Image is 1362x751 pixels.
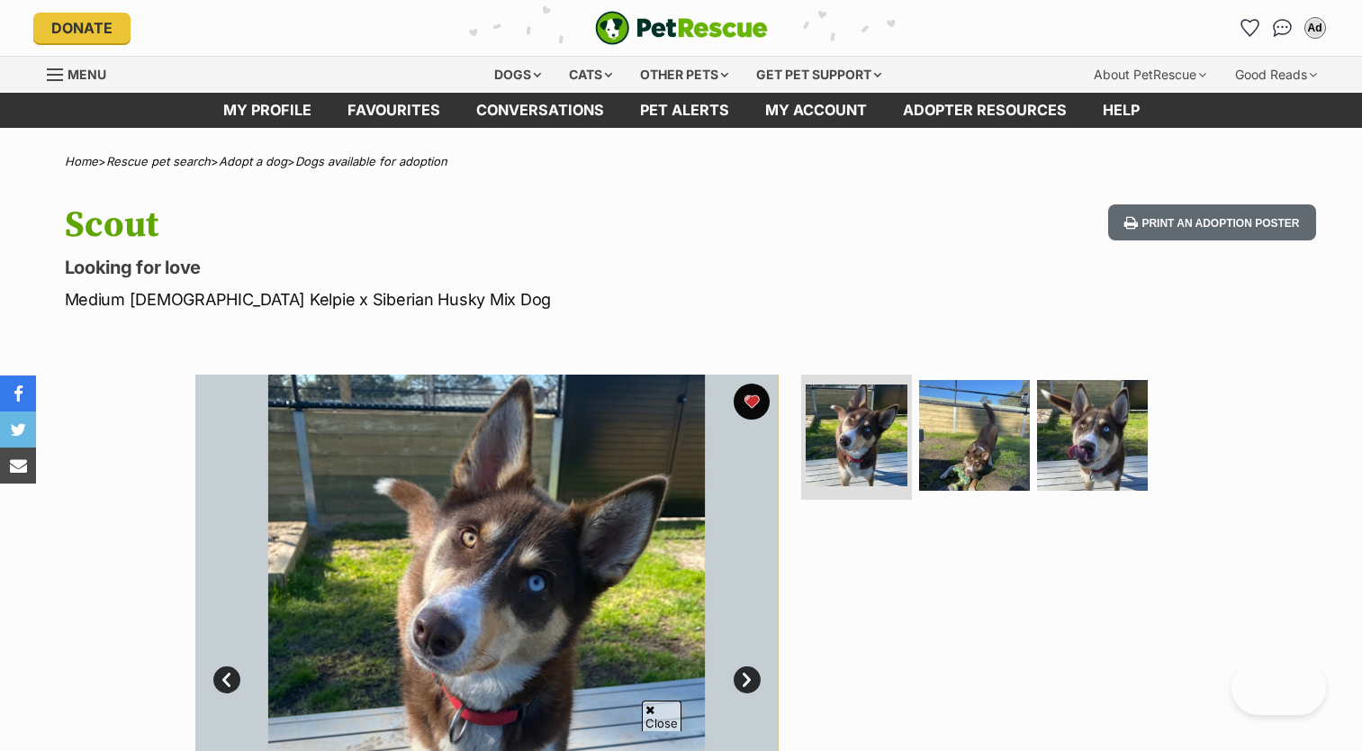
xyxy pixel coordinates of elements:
a: Prev [213,666,240,693]
div: Good Reads [1222,57,1330,93]
div: Dogs [482,57,554,93]
a: Pet alerts [622,93,747,128]
span: Close [642,701,681,732]
a: Favourites [1236,14,1265,42]
img: Photo of Scout [919,380,1030,491]
div: Ad [1306,19,1324,37]
button: favourite [734,384,770,420]
a: Dogs available for adoption [295,154,447,168]
button: My account [1301,14,1330,42]
iframe: Advertisement [681,741,681,742]
h1: Scout [65,204,826,246]
img: logo-e224e6f780fb5917bec1dbf3a21bbac754714ae5b6737aabdf751b685950b380.svg [595,11,768,45]
a: PetRescue [595,11,768,45]
img: chat-41dd97257d64d25036548639549fe6c8038ab92f7586957e7f3b1b290dea8141.svg [1273,19,1292,37]
a: Home [65,154,98,168]
img: Photo of Scout [1037,380,1148,491]
p: Looking for love [65,255,826,280]
p: Medium [DEMOGRAPHIC_DATA] Kelpie x Siberian Husky Mix Dog [65,287,826,312]
a: Help [1085,93,1158,128]
div: Cats [556,57,625,93]
a: Menu [47,57,119,89]
a: Adopt a dog [219,154,287,168]
a: Favourites [329,93,458,128]
div: About PetRescue [1081,57,1219,93]
span: Menu [68,67,106,82]
a: Conversations [1268,14,1297,42]
div: Get pet support [744,57,894,93]
div: Other pets [627,57,741,93]
a: My account [747,93,885,128]
a: Rescue pet search [106,154,211,168]
a: My profile [205,93,329,128]
a: Adopter resources [885,93,1085,128]
button: Print an adoption poster [1108,204,1315,241]
div: > > > [20,155,1343,168]
a: Next [734,666,761,693]
img: Photo of Scout [806,385,907,486]
iframe: Help Scout Beacon - Open [1231,661,1326,715]
ul: Account quick links [1236,14,1330,42]
a: conversations [458,93,622,128]
a: Donate [33,13,131,43]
